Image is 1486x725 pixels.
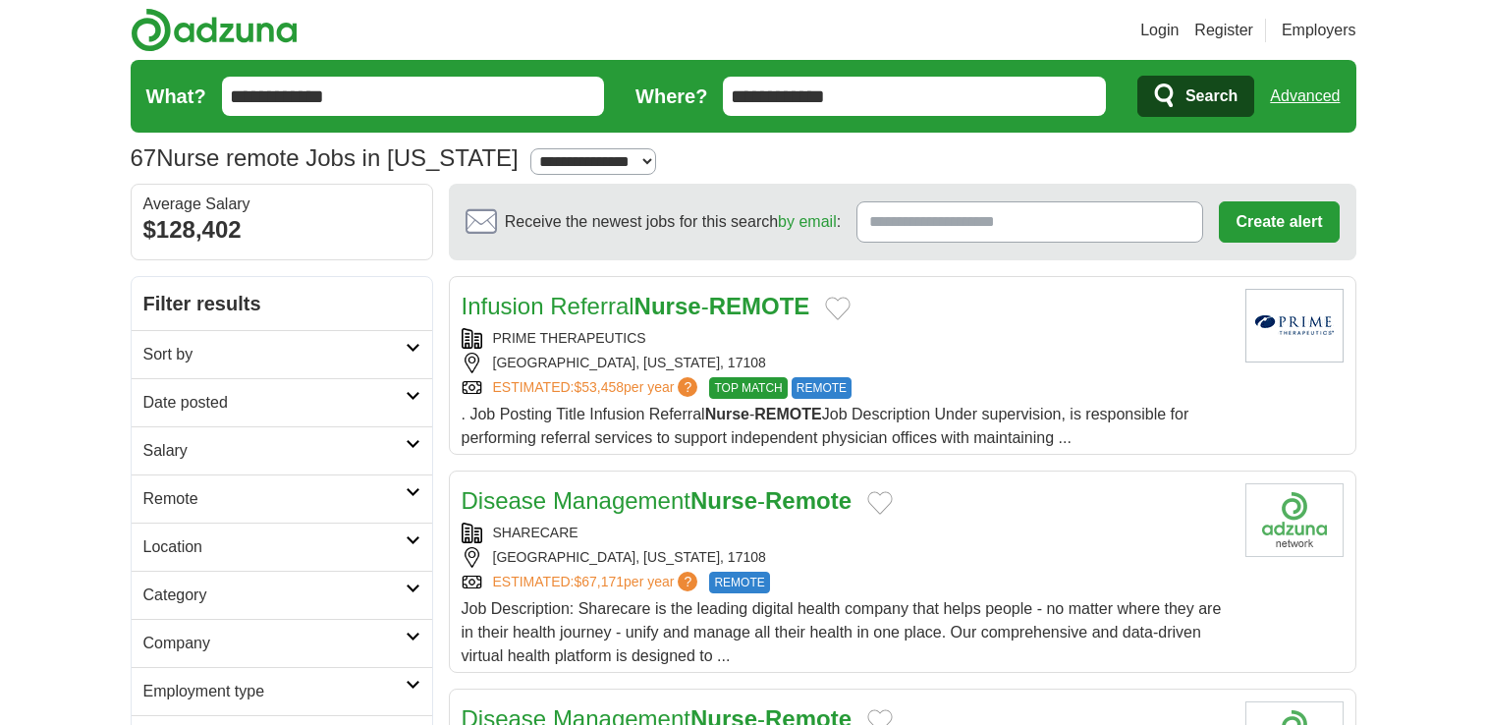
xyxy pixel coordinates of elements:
a: Advanced [1270,77,1340,116]
h2: Company [143,632,406,655]
h2: Employment type [143,680,406,703]
strong: REMOTE [754,406,821,422]
a: Sort by [132,330,432,378]
span: $53,458 [574,379,624,395]
button: Search [1137,76,1254,117]
span: Receive the newest jobs for this search : [505,210,841,234]
button: Create alert [1219,201,1339,243]
a: Employers [1282,19,1356,42]
h2: Salary [143,439,406,463]
h2: Filter results [132,277,432,330]
button: Add to favorite jobs [825,297,851,320]
a: Disease ManagementNurse-Remote [462,487,853,514]
span: ? [678,572,697,591]
a: Employment type [132,667,432,715]
h2: Location [143,535,406,559]
label: Where? [635,82,707,111]
button: Add to favorite jobs [867,491,893,515]
strong: REMOTE [709,293,810,319]
a: Infusion ReferralNurse-REMOTE [462,293,810,319]
span: REMOTE [709,572,769,593]
h2: Remote [143,487,406,511]
h1: Nurse remote Jobs in [US_STATE] [131,144,519,171]
span: TOP MATCH [709,377,787,399]
div: [GEOGRAPHIC_DATA], [US_STATE], 17108 [462,353,1230,373]
a: Category [132,571,432,619]
strong: Nurse [690,487,757,514]
a: ESTIMATED:$53,458per year? [493,377,702,399]
a: ESTIMATED:$67,171per year? [493,572,702,593]
div: $128,402 [143,212,420,248]
span: 67 [131,140,157,176]
h2: Date posted [143,391,406,415]
a: Location [132,523,432,571]
div: [GEOGRAPHIC_DATA], [US_STATE], 17108 [462,547,1230,568]
span: Search [1185,77,1238,116]
a: Login [1140,19,1179,42]
strong: Nurse [634,293,701,319]
a: Register [1194,19,1253,42]
span: Job Description: Sharecare is the leading digital health company that helps people - no matter wh... [462,600,1222,664]
a: Remote [132,474,432,523]
a: Company [132,619,432,667]
span: . Job Posting Title Infusion Referral - Job Description Under supervision, is responsible for per... [462,406,1189,446]
h2: Sort by [143,343,406,366]
img: Company logo [1245,483,1344,557]
div: Average Salary [143,196,420,212]
div: SHARECARE [462,523,1230,543]
h2: Category [143,584,406,607]
label: What? [146,82,206,111]
a: PRIME THERAPEUTICS [493,330,646,346]
a: Salary [132,426,432,474]
img: Prime Therapeutics logo [1245,289,1344,362]
span: REMOTE [792,377,852,399]
span: $67,171 [574,574,624,589]
a: by email [778,213,837,230]
span: ? [678,377,697,397]
strong: Remote [765,487,852,514]
a: Date posted [132,378,432,426]
img: Adzuna logo [131,8,298,52]
strong: Nurse [705,406,749,422]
